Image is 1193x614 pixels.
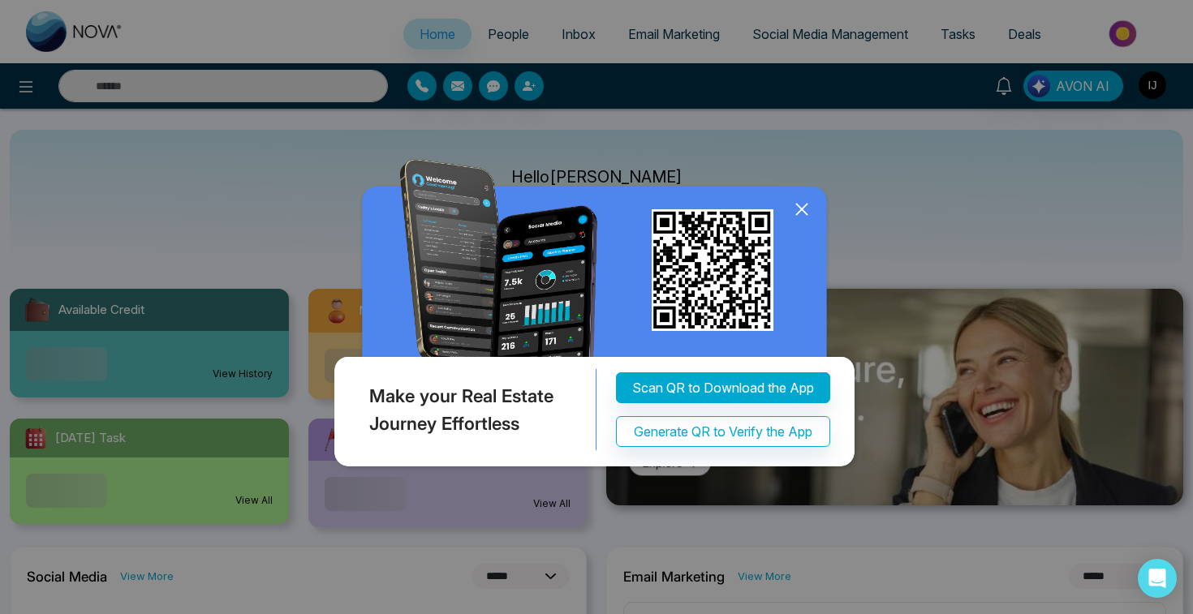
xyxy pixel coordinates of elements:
[1138,559,1177,598] div: Open Intercom Messenger
[616,416,830,447] button: Generate QR to Verify the App
[616,372,830,403] button: Scan QR to Download the App
[330,159,863,474] img: QRModal
[330,369,596,450] div: Make your Real Estate Journey Effortless
[652,209,773,331] img: qr_for_download_app.png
